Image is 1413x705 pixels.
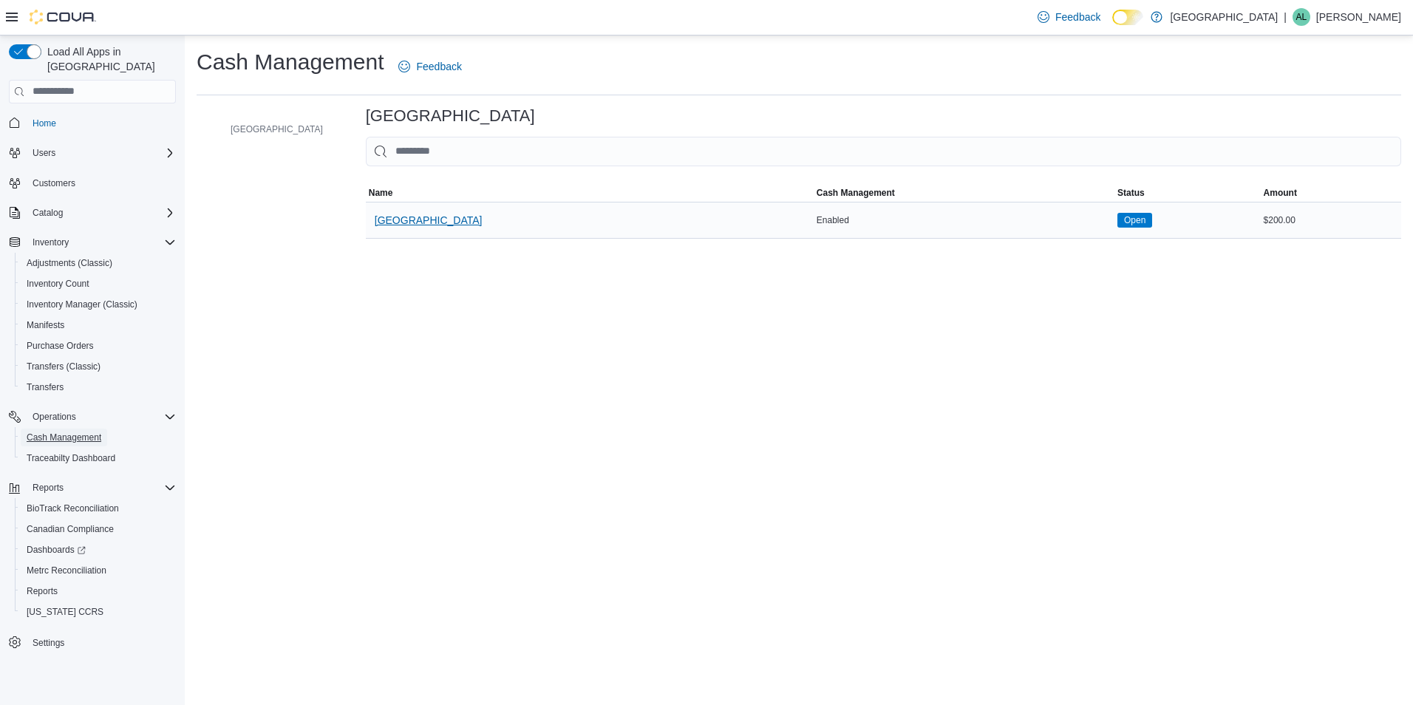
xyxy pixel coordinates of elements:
[15,356,182,377] button: Transfers (Classic)
[27,479,176,497] span: Reports
[15,273,182,294] button: Inventory Count
[27,633,176,651] span: Settings
[1261,184,1401,202] button: Amount
[21,500,176,517] span: BioTrack Reconciliation
[27,503,119,514] span: BioTrack Reconciliation
[369,205,488,235] button: [GEOGRAPHIC_DATA]
[817,187,895,199] span: Cash Management
[15,581,182,602] button: Reports
[3,232,182,253] button: Inventory
[15,336,182,356] button: Purchase Orders
[1316,8,1401,26] p: [PERSON_NAME]
[33,177,75,189] span: Customers
[21,337,100,355] a: Purchase Orders
[1261,211,1401,229] div: $200.00
[21,500,125,517] a: BioTrack Reconciliation
[27,144,176,162] span: Users
[21,449,176,467] span: Traceabilty Dashboard
[33,147,55,159] span: Users
[21,358,106,375] a: Transfers (Classic)
[369,187,393,199] span: Name
[21,316,70,334] a: Manifests
[3,202,182,223] button: Catalog
[1032,2,1106,32] a: Feedback
[1117,213,1152,228] span: Open
[27,174,81,192] a: Customers
[366,137,1401,166] input: This is a search bar. As you type, the results lower in the page will automatically filter.
[21,275,95,293] a: Inventory Count
[15,427,182,448] button: Cash Management
[3,172,182,194] button: Customers
[15,539,182,560] a: Dashboards
[1293,8,1310,26] div: Ashley Lehman-Preine
[27,340,94,352] span: Purchase Orders
[1264,187,1297,199] span: Amount
[21,449,121,467] a: Traceabilty Dashboard
[27,144,61,162] button: Users
[27,174,176,192] span: Customers
[27,319,64,331] span: Manifests
[21,582,64,600] a: Reports
[27,634,70,652] a: Settings
[21,254,118,272] a: Adjustments (Classic)
[27,234,75,251] button: Inventory
[33,117,56,129] span: Home
[1055,10,1100,24] span: Feedback
[30,10,96,24] img: Cova
[3,477,182,498] button: Reports
[15,498,182,519] button: BioTrack Reconciliation
[27,432,101,443] span: Cash Management
[1284,8,1287,26] p: |
[21,275,176,293] span: Inventory Count
[21,296,176,313] span: Inventory Manager (Classic)
[375,213,483,228] span: [GEOGRAPHIC_DATA]
[33,637,64,649] span: Settings
[21,429,176,446] span: Cash Management
[21,337,176,355] span: Purchase Orders
[21,254,176,272] span: Adjustments (Classic)
[33,411,76,423] span: Operations
[27,257,112,269] span: Adjustments (Classic)
[27,523,114,535] span: Canadian Compliance
[15,294,182,315] button: Inventory Manager (Classic)
[15,560,182,581] button: Metrc Reconciliation
[27,381,64,393] span: Transfers
[27,115,62,132] a: Home
[3,406,182,427] button: Operations
[15,315,182,336] button: Manifests
[27,606,103,618] span: [US_STATE] CCRS
[27,204,69,222] button: Catalog
[210,120,329,138] button: [GEOGRAPHIC_DATA]
[21,562,176,579] span: Metrc Reconciliation
[27,204,176,222] span: Catalog
[231,123,323,135] span: [GEOGRAPHIC_DATA]
[3,631,182,653] button: Settings
[1112,25,1113,26] span: Dark Mode
[27,479,69,497] button: Reports
[1170,8,1278,26] p: [GEOGRAPHIC_DATA]
[21,296,143,313] a: Inventory Manager (Classic)
[3,112,182,134] button: Home
[21,562,112,579] a: Metrc Reconciliation
[21,541,92,559] a: Dashboards
[21,316,176,334] span: Manifests
[21,358,176,375] span: Transfers (Classic)
[15,448,182,469] button: Traceabilty Dashboard
[21,582,176,600] span: Reports
[27,114,176,132] span: Home
[27,452,115,464] span: Traceabilty Dashboard
[27,299,137,310] span: Inventory Manager (Classic)
[21,429,107,446] a: Cash Management
[21,603,176,621] span: Washington CCRS
[416,59,461,74] span: Feedback
[21,520,176,538] span: Canadian Compliance
[27,234,176,251] span: Inventory
[1112,10,1143,25] input: Dark Mode
[33,236,69,248] span: Inventory
[1117,187,1145,199] span: Status
[366,107,535,125] h3: [GEOGRAPHIC_DATA]
[197,47,384,77] h1: Cash Management
[27,544,86,556] span: Dashboards
[21,541,176,559] span: Dashboards
[392,52,467,81] a: Feedback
